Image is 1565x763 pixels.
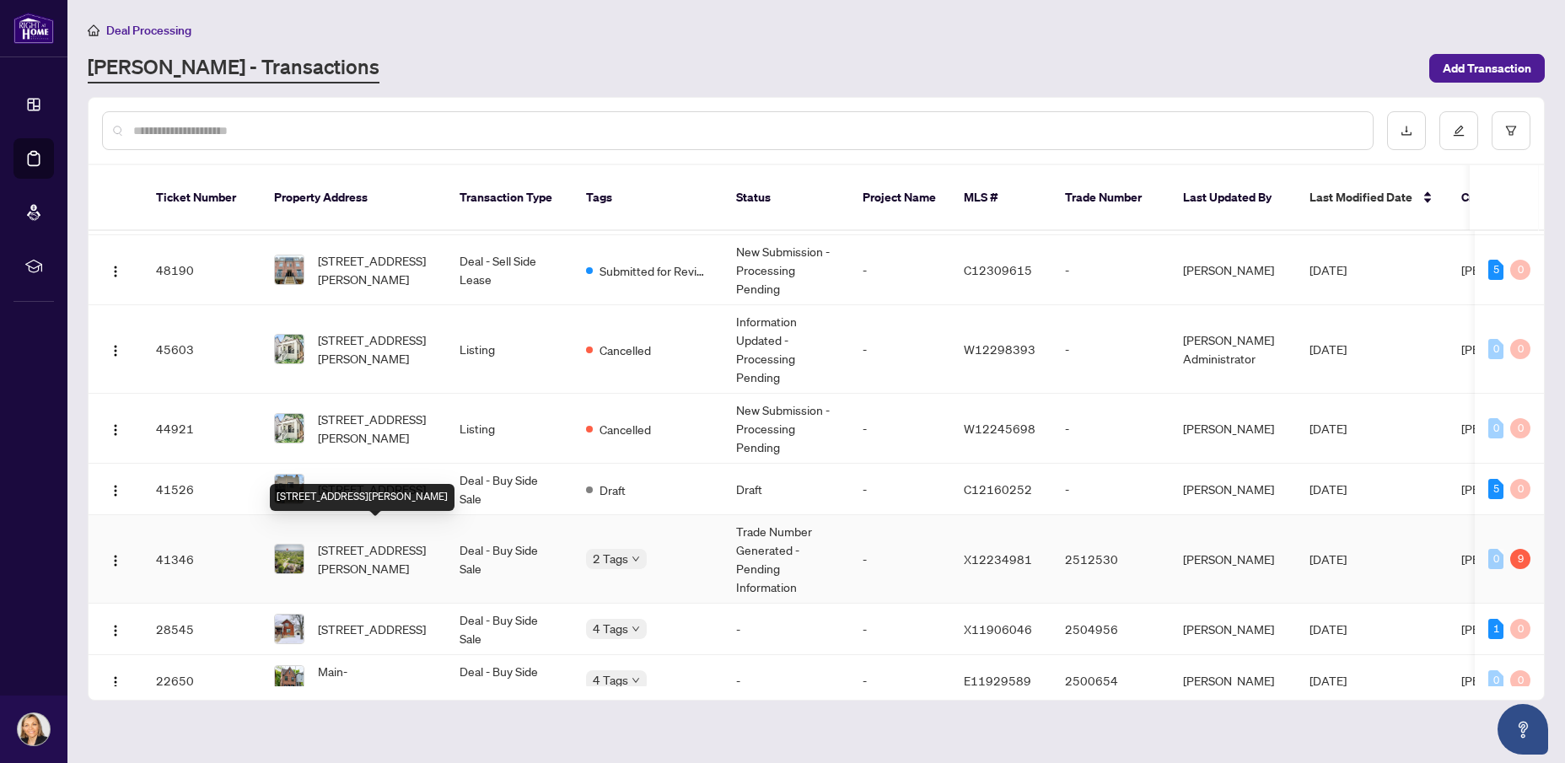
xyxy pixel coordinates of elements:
[1453,125,1465,137] span: edit
[102,336,129,363] button: Logo
[1505,125,1517,137] span: filter
[1461,551,1552,567] span: [PERSON_NAME]
[318,480,426,498] span: [STREET_ADDRESS]
[1310,262,1347,277] span: [DATE]
[1051,305,1170,394] td: -
[600,420,651,438] span: Cancelled
[270,484,454,511] div: [STREET_ADDRESS][PERSON_NAME]
[1387,111,1426,150] button: download
[1170,394,1296,464] td: [PERSON_NAME]
[88,24,99,36] span: home
[275,255,304,284] img: thumbnail-img
[1310,551,1347,567] span: [DATE]
[1510,479,1530,499] div: 0
[632,676,640,685] span: down
[723,235,849,305] td: New Submission - Processing Pending
[1488,418,1503,438] div: 0
[1170,165,1296,231] th: Last Updated By
[849,235,950,305] td: -
[1051,604,1170,655] td: 2504956
[1401,125,1412,137] span: download
[275,335,304,363] img: thumbnail-img
[1461,673,1552,688] span: [PERSON_NAME]
[1310,421,1347,436] span: [DATE]
[143,394,261,464] td: 44921
[964,481,1032,497] span: C12160252
[446,394,573,464] td: Listing
[275,615,304,643] img: thumbnail-img
[143,464,261,515] td: 41526
[849,165,950,231] th: Project Name
[1443,55,1531,82] span: Add Transaction
[1051,165,1170,231] th: Trade Number
[446,235,573,305] td: Deal - Sell Side Lease
[600,341,651,359] span: Cancelled
[102,667,129,694] button: Logo
[109,484,122,497] img: Logo
[1051,515,1170,604] td: 2512530
[1051,464,1170,515] td: -
[964,673,1031,688] span: E11929589
[1498,704,1548,755] button: Open asap
[1488,619,1503,639] div: 1
[1170,305,1296,394] td: [PERSON_NAME] Administrator
[143,515,261,604] td: 41346
[1488,479,1503,499] div: 5
[1510,339,1530,359] div: 0
[1170,604,1296,655] td: [PERSON_NAME]
[261,165,446,231] th: Property Address
[1170,515,1296,604] td: [PERSON_NAME]
[275,414,304,443] img: thumbnail-img
[318,410,433,447] span: [STREET_ADDRESS][PERSON_NAME]
[593,619,628,638] span: 4 Tags
[318,540,433,578] span: [STREET_ADDRESS][PERSON_NAME]
[446,305,573,394] td: Listing
[964,421,1035,436] span: W12245698
[275,475,304,503] img: thumbnail-img
[632,625,640,633] span: down
[1510,670,1530,690] div: 0
[1170,655,1296,707] td: [PERSON_NAME]
[849,305,950,394] td: -
[1510,418,1530,438] div: 0
[102,256,129,283] button: Logo
[1461,621,1552,637] span: [PERSON_NAME]
[1488,670,1503,690] div: 0
[446,464,573,515] td: Deal - Buy Side Sale
[109,624,122,637] img: Logo
[318,662,433,699] span: Main-[STREET_ADDRESS]
[102,476,129,502] button: Logo
[102,415,129,442] button: Logo
[143,604,261,655] td: 28545
[1429,54,1545,83] button: Add Transaction
[1310,481,1347,497] span: [DATE]
[318,620,426,638] span: [STREET_ADDRESS]
[143,305,261,394] td: 45603
[964,341,1035,357] span: W12298393
[1492,111,1530,150] button: filter
[102,615,129,642] button: Logo
[849,464,950,515] td: -
[1051,235,1170,305] td: -
[964,551,1032,567] span: X12234981
[1461,341,1552,357] span: [PERSON_NAME]
[1439,111,1478,150] button: edit
[109,423,122,437] img: Logo
[446,655,573,707] td: Deal - Buy Side Lease
[446,515,573,604] td: Deal - Buy Side Sale
[318,251,433,288] span: [STREET_ADDRESS][PERSON_NAME]
[318,330,433,368] span: [STREET_ADDRESS][PERSON_NAME]
[723,655,849,707] td: -
[573,165,723,231] th: Tags
[143,235,261,305] td: 48190
[446,604,573,655] td: Deal - Buy Side Sale
[1510,619,1530,639] div: 0
[1310,673,1347,688] span: [DATE]
[446,165,573,231] th: Transaction Type
[600,261,709,280] span: Submitted for Review
[1510,260,1530,280] div: 0
[1296,165,1448,231] th: Last Modified Date
[1448,165,1549,231] th: Created By
[849,394,950,464] td: -
[1461,421,1552,436] span: [PERSON_NAME]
